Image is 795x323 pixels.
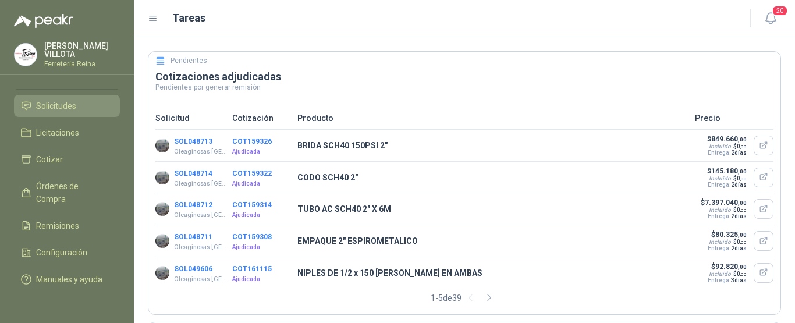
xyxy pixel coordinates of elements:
[733,239,747,245] span: $
[155,234,169,248] img: Company Logo
[174,147,227,157] p: Oleaginosas [GEOGRAPHIC_DATA][PERSON_NAME]
[733,143,747,150] span: $
[155,70,773,84] h3: Cotizaciones adjudicadas
[297,171,688,184] p: CODO SCH40 2"
[737,271,747,277] span: 0
[14,215,120,237] a: Remisiones
[760,8,781,29] button: 20
[174,137,212,145] button: SOL048713
[740,144,747,150] span: ,00
[707,150,747,156] p: Entrega:
[707,230,747,239] p: $
[297,267,688,279] p: NIPLES DE 1/2 x 150 [PERSON_NAME] EN AMBAS
[737,207,747,213] span: 0
[232,147,290,157] p: Ajudicada
[707,182,747,188] p: Entrega:
[232,265,272,273] button: COT161115
[174,275,227,284] p: Oleaginosas [GEOGRAPHIC_DATA][PERSON_NAME]
[174,179,227,189] p: Oleaginosas [GEOGRAPHIC_DATA][PERSON_NAME]
[14,242,120,264] a: Configuración
[715,262,747,271] span: 92.820
[709,239,731,245] div: Incluido
[155,112,225,125] p: Solicitud
[709,143,731,150] div: Incluido
[772,5,788,16] span: 20
[740,240,747,245] span: ,00
[232,169,272,178] button: COT159322
[232,211,290,220] p: Ajudicada
[14,95,120,117] a: Solicitudes
[297,203,688,215] p: TUBO AC SCH40 2" X 6M
[155,202,169,216] img: Company Logo
[232,243,290,252] p: Ajudicada
[174,169,212,178] button: SOL048714
[731,150,747,156] span: 2 días
[36,153,63,166] span: Cotizar
[711,135,747,143] span: 849.660
[733,175,747,182] span: $
[155,84,773,91] p: Pendientes por generar remisión
[737,143,747,150] span: 0
[36,273,102,286] span: Manuales y ayuda
[174,211,227,220] p: Oleaginosas [GEOGRAPHIC_DATA][PERSON_NAME]
[707,135,747,143] p: $
[174,233,212,241] button: SOL048711
[36,100,76,112] span: Solicitudes
[174,201,212,209] button: SOL048712
[232,112,290,125] p: Cotización
[232,201,272,209] button: COT159314
[731,213,747,219] span: 2 días
[695,112,773,125] p: Precio
[738,232,747,238] span: ,00
[733,207,747,213] span: $
[36,219,79,232] span: Remisiones
[171,55,207,66] h5: Pendientes
[14,14,73,28] img: Logo peakr
[731,245,747,251] span: 2 días
[738,168,747,175] span: ,00
[172,10,205,26] h1: Tareas
[709,271,731,277] div: Incluido
[740,272,747,277] span: ,00
[232,275,290,284] p: Ajudicada
[297,139,688,152] p: BRIDA SCH40 150PSI 2"
[36,180,109,205] span: Órdenes de Compra
[707,277,747,283] p: Entrega:
[44,42,120,58] p: [PERSON_NAME] VILLOTA
[155,266,169,280] img: Company Logo
[232,179,290,189] p: Ajudicada
[738,136,747,143] span: ,00
[701,198,747,207] p: $
[731,182,747,188] span: 2 días
[44,61,120,68] p: Ferretería Reina
[155,171,169,184] img: Company Logo
[14,175,120,210] a: Órdenes de Compra
[737,239,747,245] span: 0
[232,137,272,145] button: COT159326
[232,233,272,241] button: COT159308
[36,246,87,259] span: Configuración
[707,262,747,271] p: $
[738,200,747,206] span: ,00
[711,167,747,175] span: 145.180
[701,213,747,219] p: Entrega:
[731,277,747,283] span: 3 días
[14,122,120,144] a: Licitaciones
[715,230,747,239] span: 80.325
[36,126,79,139] span: Licitaciones
[733,271,747,277] span: $
[738,264,747,270] span: ,00
[174,243,227,252] p: Oleaginosas [GEOGRAPHIC_DATA][PERSON_NAME]
[155,139,169,152] img: Company Logo
[707,245,747,251] p: Entrega:
[740,176,747,182] span: ,00
[15,44,37,66] img: Company Logo
[431,289,499,307] div: 1 - 5 de 39
[14,148,120,171] a: Cotizar
[740,208,747,213] span: ,00
[705,198,747,207] span: 7.397.040
[14,268,120,290] a: Manuales y ayuda
[737,175,747,182] span: 0
[709,175,731,182] div: Incluido
[709,207,731,213] div: Incluido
